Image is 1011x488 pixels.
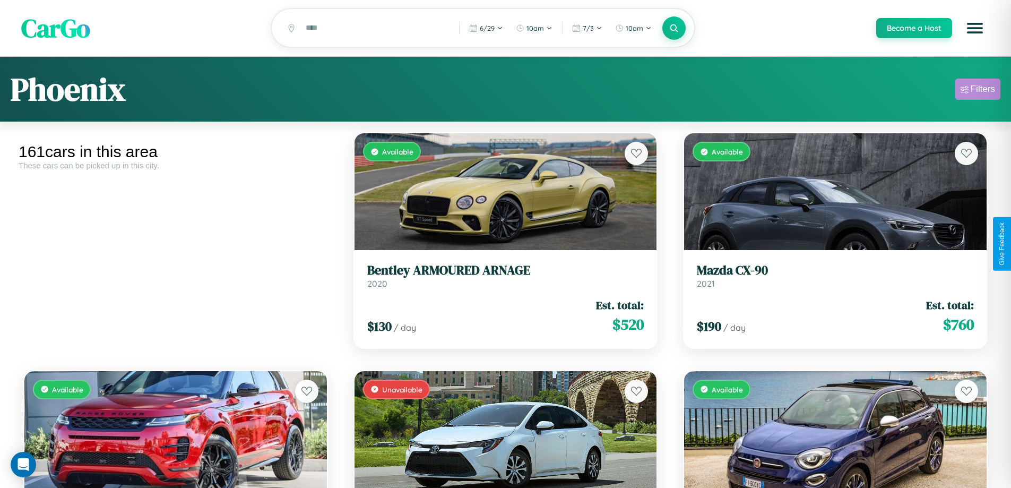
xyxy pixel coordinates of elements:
[367,318,392,335] span: $ 130
[612,314,644,335] span: $ 520
[712,147,743,156] span: Available
[697,263,974,289] a: Mazda CX-902021
[971,84,995,95] div: Filters
[21,11,90,46] span: CarGo
[464,20,508,37] button: 6/29
[19,143,333,161] div: 161 cars in this area
[11,67,126,111] h1: Phoenix
[697,263,974,278] h3: Mazda CX-90
[480,24,495,32] span: 6 / 29
[712,385,743,394] span: Available
[626,24,643,32] span: 10am
[926,297,974,313] span: Est. total:
[367,278,387,289] span: 2020
[11,452,36,477] div: Open Intercom Messenger
[955,79,1000,100] button: Filters
[998,222,1006,266] div: Give Feedback
[382,147,413,156] span: Available
[723,322,746,333] span: / day
[567,20,608,37] button: 7/3
[19,161,333,170] div: These cars can be picked up in this city.
[960,13,990,43] button: Open menu
[583,24,594,32] span: 7 / 3
[367,263,644,289] a: Bentley ARMOURED ARNAGE2020
[511,20,558,37] button: 10am
[943,314,974,335] span: $ 760
[394,322,416,333] span: / day
[52,385,83,394] span: Available
[367,263,644,278] h3: Bentley ARMOURED ARNAGE
[382,385,422,394] span: Unavailable
[876,18,952,38] button: Become a Host
[610,20,657,37] button: 10am
[526,24,544,32] span: 10am
[697,318,721,335] span: $ 190
[697,278,715,289] span: 2021
[596,297,644,313] span: Est. total:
